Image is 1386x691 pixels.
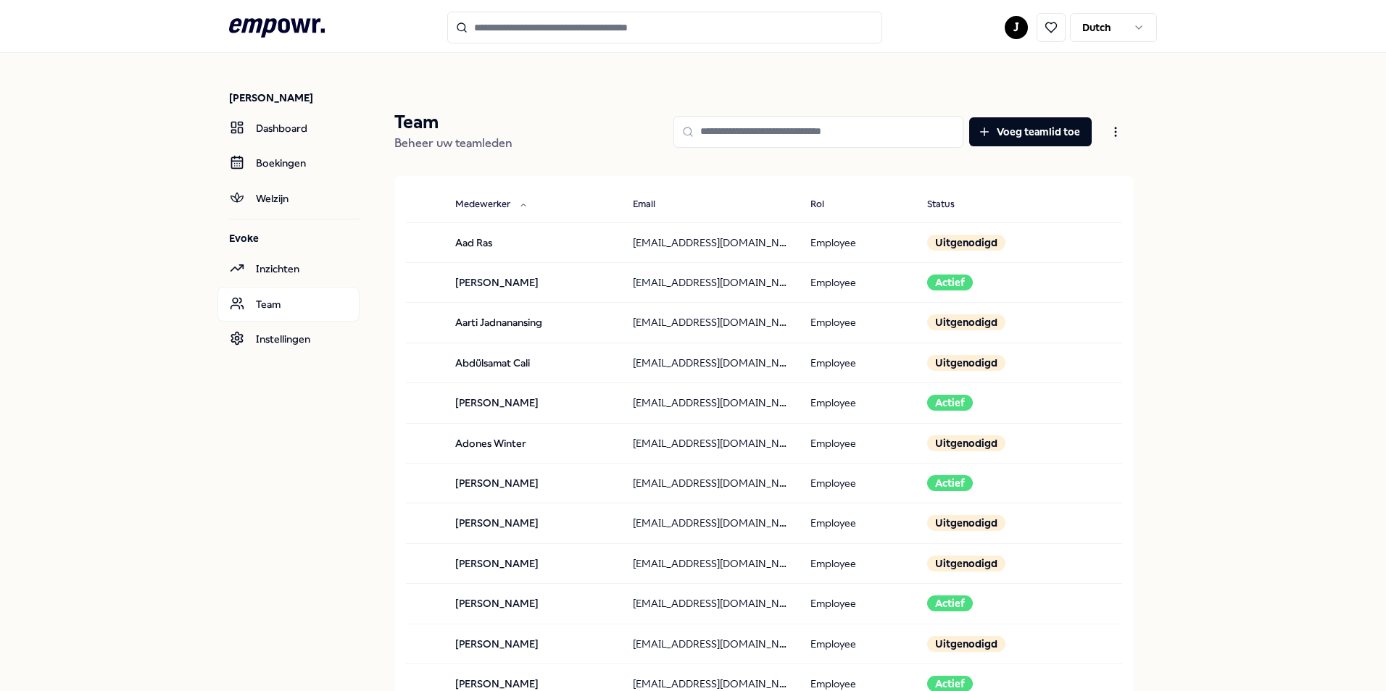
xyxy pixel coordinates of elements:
[444,503,621,543] td: [PERSON_NAME]
[927,556,1005,571] div: Uitgenodigd
[444,343,621,382] td: Abdülsamat Cali
[621,303,799,343] td: [EMAIL_ADDRESS][DOMAIN_NAME]
[621,383,799,423] td: [EMAIL_ADDRESS][DOMAIN_NAME]
[621,222,799,262] td: [EMAIL_ADDRESS][DOMAIN_NAME]
[217,181,360,216] a: Welzijn
[444,222,621,262] td: Aad Ras
[927,435,1005,451] div: Uitgenodigd
[444,584,621,624] td: [PERSON_NAME]
[969,117,1092,146] button: Voeg teamlid toe
[799,262,916,302] td: Employee
[394,136,513,150] span: Beheer uw teamleden
[621,543,799,583] td: [EMAIL_ADDRESS][DOMAIN_NAME]
[621,503,799,543] td: [EMAIL_ADDRESS][DOMAIN_NAME]
[799,190,853,219] button: Rol
[799,423,916,463] td: Employee
[621,463,799,503] td: [EMAIL_ADDRESS][DOMAIN_NAME]
[916,190,984,219] button: Status
[217,287,360,322] a: Team
[621,343,799,382] td: [EMAIL_ADDRESS][DOMAIN_NAME]
[217,111,360,146] a: Dashboard
[799,463,916,503] td: Employee
[621,262,799,302] td: [EMAIL_ADDRESS][DOMAIN_NAME]
[444,383,621,423] td: [PERSON_NAME]
[1005,16,1028,39] button: J
[444,262,621,302] td: [PERSON_NAME]
[799,503,916,543] td: Employee
[229,91,360,105] p: [PERSON_NAME]
[217,322,360,356] a: Instellingen
[927,275,973,290] div: Actief
[444,303,621,343] td: Aarti Jadnanansing
[229,231,360,246] p: Evoke
[799,222,916,262] td: Employee
[799,584,916,624] td: Employee
[394,111,513,134] p: Team
[444,190,539,219] button: Medewerker
[799,343,916,382] td: Employee
[621,423,799,463] td: [EMAIL_ADDRESS][DOMAIN_NAME]
[444,423,621,463] td: Adones Winter
[799,383,916,423] td: Employee
[217,146,360,180] a: Boekingen
[927,235,1005,251] div: Uitgenodigd
[927,314,1005,330] div: Uitgenodigd
[447,12,882,43] input: Search for products, categories or subcategories
[621,584,799,624] td: [EMAIL_ADDRESS][DOMAIN_NAME]
[927,595,973,611] div: Actief
[1097,117,1134,146] button: Open menu
[444,543,621,583] td: [PERSON_NAME]
[444,463,621,503] td: [PERSON_NAME]
[927,515,1005,531] div: Uitgenodigd
[621,190,684,219] button: Email
[217,251,360,286] a: Inzichten
[799,543,916,583] td: Employee
[799,303,916,343] td: Employee
[927,355,1005,371] div: Uitgenodigd
[927,475,973,491] div: Actief
[927,395,973,411] div: Actief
